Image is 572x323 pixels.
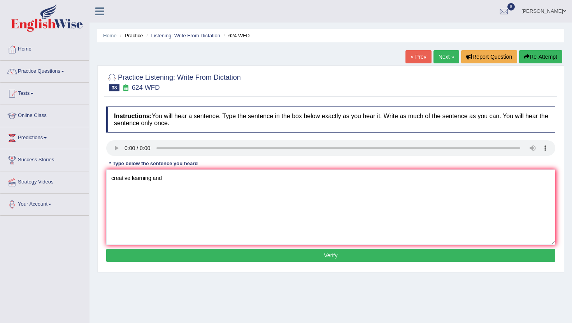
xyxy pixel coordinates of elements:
[121,84,130,92] small: Exam occurring question
[106,72,241,91] h2: Practice Listening: Write From Dictation
[106,160,201,167] div: * Type below the sentence you heard
[405,50,431,63] a: « Prev
[109,84,119,91] span: 38
[0,194,89,213] a: Your Account
[0,38,89,58] a: Home
[118,32,143,39] li: Practice
[507,3,515,10] span: 8
[132,84,160,91] small: 624 WFD
[222,32,250,39] li: 624 WFD
[461,50,517,63] button: Report Question
[519,50,562,63] button: Re-Attempt
[103,33,117,38] a: Home
[0,61,89,80] a: Practice Questions
[433,50,459,63] a: Next »
[0,127,89,147] a: Predictions
[114,113,152,119] b: Instructions:
[0,83,89,102] a: Tests
[0,105,89,124] a: Online Class
[0,149,89,169] a: Success Stories
[151,33,220,38] a: Listening: Write From Dictation
[106,107,555,133] h4: You will hear a sentence. Type the sentence in the box below exactly as you hear it. Write as muc...
[0,171,89,191] a: Strategy Videos
[106,249,555,262] button: Verify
